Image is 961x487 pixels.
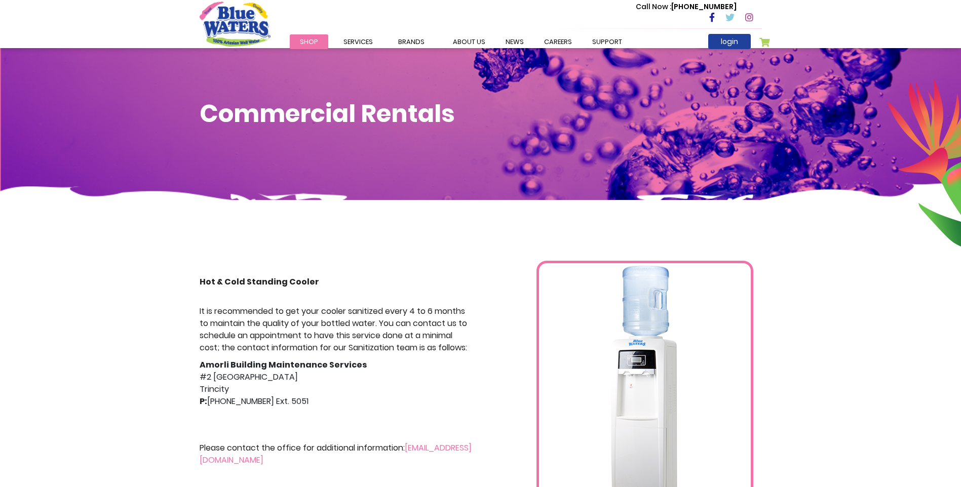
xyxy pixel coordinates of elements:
[200,305,473,354] p: It is recommended to get your cooler sanitized every 4 to 6 months to maintain the quality of you...
[636,2,737,12] p: [PHONE_NUMBER]
[200,359,367,371] strong: Amorli Building Maintenance Services
[200,2,271,46] a: store logo
[200,442,473,466] p: Please contact the office for additional information:
[343,37,373,47] span: Services
[582,34,632,49] a: support
[300,37,318,47] span: Shop
[200,99,762,129] h1: Commercial Rentals
[200,442,472,466] a: [EMAIL_ADDRESS][DOMAIN_NAME]
[708,34,751,49] a: login
[200,395,207,407] strong: P:
[398,37,425,47] span: Brands
[200,305,473,466] div: #2 [GEOGRAPHIC_DATA] Trincity [PHONE_NUMBER] Ext. 5051
[534,34,582,49] a: careers
[636,2,671,12] span: Call Now :
[200,276,319,288] strong: Hot & Cold Standing Cooler
[495,34,534,49] a: News
[443,34,495,49] a: about us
